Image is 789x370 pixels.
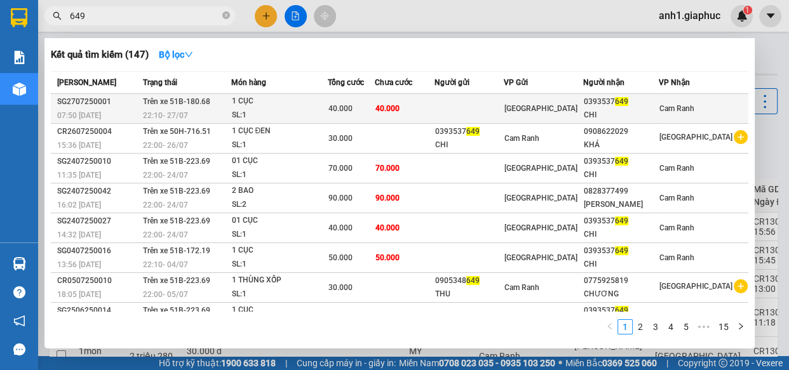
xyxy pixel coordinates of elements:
img: warehouse-icon [13,257,26,270]
span: Trên xe 51B-223.69 [143,187,210,195]
div: 01 CỤC [231,214,327,228]
span: Cam Ranh [504,283,539,292]
div: SG2506250014 [57,304,139,317]
span: notification [13,315,25,327]
span: 14:32 [DATE] [57,230,101,239]
span: 13:56 [DATE] [57,260,101,269]
span: Trên xe 51B-223.69 [143,276,210,285]
span: 40.000 [328,104,352,113]
span: 22:10 - 04/07 [143,260,188,269]
div: CHI [584,109,658,122]
span: 22:00 - 24/07 [143,230,188,239]
a: 1 [618,320,632,334]
h3: Kết quả tìm kiếm ( 147 ) [51,48,149,62]
span: 70.000 [328,164,352,173]
span: Cam Ranh [659,253,694,262]
span: [GEOGRAPHIC_DATA] [659,282,732,291]
div: 0828377499 [584,185,658,198]
div: 1 CỤC [231,244,327,258]
div: SL: 1 [231,258,327,272]
span: Món hàng [231,78,266,87]
span: 50.000 [328,253,352,262]
span: Cam Ranh [504,134,539,143]
div: [PERSON_NAME] [584,198,658,211]
span: 07:50 [DATE] [57,111,101,120]
span: close-circle [222,11,230,19]
div: 0393537 [584,155,658,168]
div: CHI [584,228,658,241]
div: THU [435,287,503,301]
div: CR0507250010 [57,274,139,287]
button: Bộ lọcdown [149,44,203,65]
div: KHÁ [584,138,658,152]
div: SL: 1 [231,138,327,152]
span: 40.000 [375,223,400,232]
div: 0905348 [435,274,503,287]
div: CR2607250004 [57,125,139,138]
div: CHI [584,168,658,182]
span: 22:00 - 05/07 [143,290,188,299]
span: message [13,343,25,355]
span: Tổng cước [327,78,363,87]
span: 11:35 [DATE] [57,171,101,180]
li: Next 5 Pages [694,319,714,334]
span: Cam Ranh [659,104,694,113]
span: 22:10 - 27/07 [143,111,188,120]
a: 3 [649,320,663,334]
span: Trên xe 51B-172.19 [143,246,210,255]
span: [GEOGRAPHIC_DATA] [504,164,577,173]
div: SL: 1 [231,168,327,182]
div: CHI [584,258,658,271]
span: Người gửi [435,78,469,87]
li: 15 [714,319,733,334]
span: 90.000 [328,194,352,202]
div: SG0407250016 [57,244,139,258]
span: down [184,50,193,59]
span: 649 [615,97,628,106]
span: Cam Ranh [659,164,694,173]
span: [GEOGRAPHIC_DATA] [504,253,577,262]
span: [GEOGRAPHIC_DATA] [504,223,577,232]
div: SG2407250010 [57,155,139,168]
li: 3 [648,319,663,334]
span: 16:02 [DATE] [57,201,101,209]
span: Chưa cước [375,78,412,87]
div: 0393537 [584,304,658,317]
div: 1 CỤC [231,303,327,317]
div: 0393537 [584,215,658,228]
span: [GEOGRAPHIC_DATA] [504,194,577,202]
span: left [606,322,614,330]
div: SL: 1 [231,228,327,242]
span: 22:00 - 24/07 [143,201,188,209]
img: solution-icon [13,51,26,64]
img: warehouse-icon [13,83,26,96]
div: 1 CỤC [231,95,327,109]
span: Cam Ranh [659,194,694,202]
span: VP Nhận [659,78,690,87]
span: plus-circle [734,130,748,144]
strong: Bộ lọc [159,50,193,60]
div: 01 CỤC [231,154,327,168]
span: [PERSON_NAME] [57,78,116,87]
button: left [602,319,617,334]
div: 1 CỤC ĐEN [231,124,327,138]
span: 649 [615,246,628,255]
span: [GEOGRAPHIC_DATA] [659,133,732,142]
li: Next Page [733,319,748,334]
span: question-circle [13,286,25,298]
div: SL: 1 [231,109,327,122]
span: 40.000 [328,223,352,232]
div: SG2707250001 [57,95,139,109]
span: 18:05 [DATE] [57,290,101,299]
div: 0393537 [584,244,658,258]
li: 2 [633,319,648,334]
span: right [737,322,745,330]
button: right [733,319,748,334]
span: 50.000 [375,253,400,262]
div: CHƯƠNG [584,287,658,301]
span: VP Gửi [504,78,528,87]
span: close-circle [222,10,230,22]
span: 15:36 [DATE] [57,141,101,150]
span: Trạng thái [143,78,177,87]
span: 649 [615,306,628,315]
